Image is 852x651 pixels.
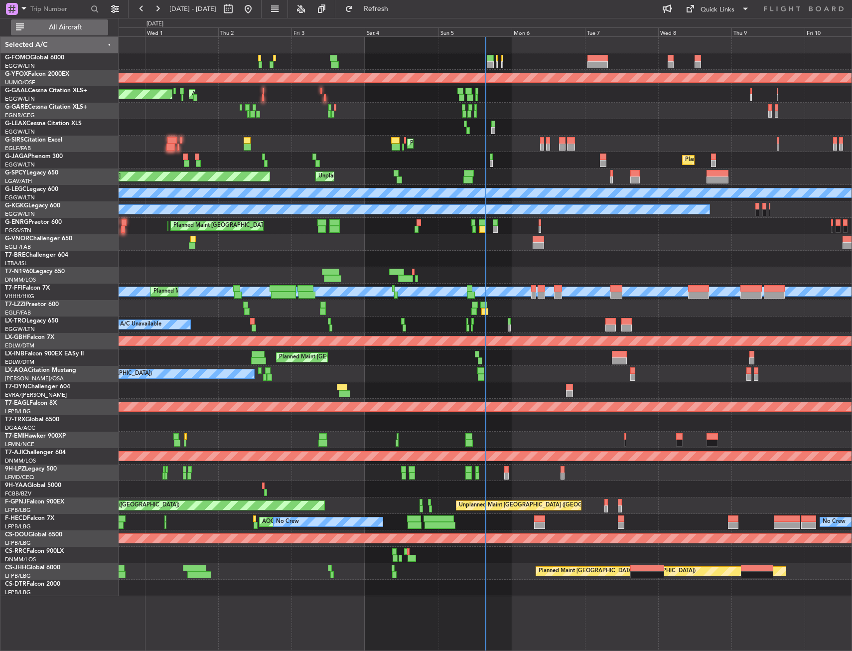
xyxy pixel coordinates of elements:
[5,499,64,505] a: F-GPNJFalcon 900EX
[5,384,27,390] span: T7-DYN
[5,154,28,160] span: G-JAGA
[5,474,34,481] a: LFMD/CEQ
[5,121,82,127] a: G-LEAXCessna Citation XLS
[5,302,25,308] span: T7-LZZI
[30,1,88,16] input: Trip Number
[5,161,35,168] a: EGGW/LTN
[5,351,24,357] span: LX-INB
[731,27,805,36] div: Thu 9
[279,350,374,365] div: Planned Maint [GEOGRAPHIC_DATA]
[512,27,585,36] div: Mon 6
[340,1,400,17] button: Refresh
[5,128,35,136] a: EGGW/LTN
[5,565,60,571] a: CS-JHHGlobal 6000
[585,27,658,36] div: Tue 7
[5,483,61,488] a: 9H-YAAGlobal 5000
[153,284,310,299] div: Planned Maint [GEOGRAPHIC_DATA] ([GEOGRAPHIC_DATA])
[5,88,28,94] span: G-GAAL
[192,87,250,102] div: AOG Maint Dusseldorf
[5,112,35,119] a: EGNR/CEG
[5,186,26,192] span: G-LEGC
[5,55,64,61] a: G-FOMOGlobal 6000
[5,285,50,291] a: T7-FFIFalcon 7X
[276,514,299,529] div: No Crew
[5,400,57,406] a: T7-EAGLFalcon 8X
[5,260,27,267] a: LTBA/ISL
[5,104,87,110] a: G-GARECessna Citation XLS+
[658,27,731,36] div: Wed 8
[5,334,54,340] a: LX-GBHFalcon 7X
[318,169,421,184] div: Unplanned Maint [GEOGRAPHIC_DATA]
[5,483,27,488] span: 9H-YAA
[5,532,62,538] a: CS-DOUGlobal 6500
[5,227,31,234] a: EGSS/STN
[355,5,397,12] span: Refresh
[5,177,32,185] a: LGAV/ATH
[5,450,66,456] a: T7-AJIChallenger 604
[262,514,367,529] div: AOG Maint Paris ([GEOGRAPHIC_DATA])
[5,210,35,218] a: EGGW/LTN
[5,170,26,176] span: G-SPCY
[5,466,25,472] span: 9H-LPZ
[5,441,34,448] a: LFMN/NCE
[5,450,23,456] span: T7-AJI
[5,236,72,242] a: G-VNORChallenger 650
[5,384,70,390] a: T7-DYNChallenger 604
[5,318,58,324] a: LX-TROLegacy 650
[5,532,28,538] span: CS-DOU
[5,490,31,497] a: FCBB/BZV
[5,358,34,366] a: EDLW/DTM
[685,153,842,167] div: Planned Maint [GEOGRAPHIC_DATA] ([GEOGRAPHIC_DATA])
[145,27,218,36] div: Wed 1
[5,581,26,587] span: CS-DTR
[5,499,26,505] span: F-GPNJ
[5,95,35,103] a: EGGW/LTN
[5,556,36,563] a: DNMM/LOS
[5,309,31,317] a: EGLF/FAB
[681,1,754,17] button: Quick Links
[5,325,35,333] a: EGGW/LTN
[5,121,26,127] span: G-LEAX
[5,252,68,258] a: T7-BREChallenger 604
[11,19,108,35] button: All Aircraft
[173,218,330,233] div: Planned Maint [GEOGRAPHIC_DATA] ([GEOGRAPHIC_DATA])
[539,564,696,579] div: Planned Maint [GEOGRAPHIC_DATA] ([GEOGRAPHIC_DATA])
[5,367,76,373] a: LX-AOACitation Mustang
[5,293,34,300] a: VHHH/HKG
[5,219,28,225] span: G-ENRG
[5,203,28,209] span: G-KGKG
[5,565,26,571] span: CS-JHH
[291,27,365,36] div: Fri 3
[5,276,36,284] a: DNMM/LOS
[5,417,25,423] span: T7-TRX
[410,136,567,151] div: Planned Maint [GEOGRAPHIC_DATA] ([GEOGRAPHIC_DATA])
[5,581,60,587] a: CS-DTRFalcon 2000
[5,302,59,308] a: T7-LZZIPraetor 600
[438,27,512,36] div: Sun 5
[5,137,24,143] span: G-SIRS
[5,342,34,349] a: EDLW/DTM
[5,318,26,324] span: LX-TRO
[5,375,64,382] a: [PERSON_NAME]/QSA
[5,194,35,201] a: EGGW/LTN
[5,71,28,77] span: G-YFOX
[169,4,216,13] span: [DATE] - [DATE]
[5,137,62,143] a: G-SIRSCitation Excel
[5,71,69,77] a: G-YFOXFalcon 2000EX
[5,88,87,94] a: G-GAALCessna Citation XLS+
[5,62,35,70] a: EGGW/LTN
[5,104,28,110] span: G-GARE
[5,186,58,192] a: G-LEGCLegacy 600
[5,269,33,275] span: T7-N1960
[5,408,31,415] a: LFPB/LBG
[5,433,66,439] a: T7-EMIHawker 900XP
[120,317,161,332] div: A/C Unavailable
[5,367,28,373] span: LX-AOA
[5,417,59,423] a: T7-TRXGlobal 6500
[823,514,846,529] div: No Crew
[5,154,63,160] a: G-JAGAPhenom 300
[26,24,105,31] span: All Aircraft
[5,55,30,61] span: G-FOMO
[5,203,60,209] a: G-KGKGLegacy 600
[459,498,623,513] div: Unplanned Maint [GEOGRAPHIC_DATA] ([GEOGRAPHIC_DATA])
